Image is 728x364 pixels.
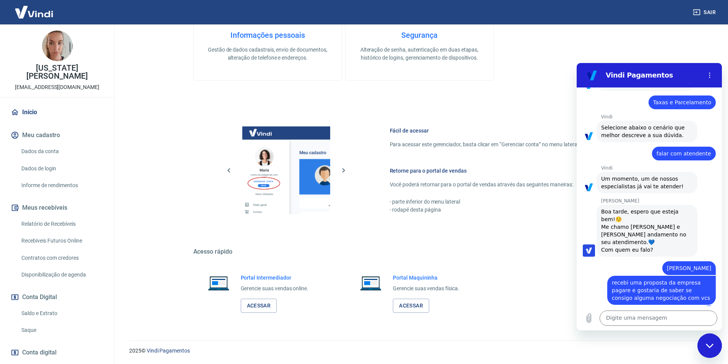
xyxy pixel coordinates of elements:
h4: Informações pessoais [206,31,329,40]
button: Sair [691,5,719,19]
h4: Segurança [358,31,481,40]
p: [US_STATE][PERSON_NAME] [6,64,108,80]
a: Dados de login [18,161,105,176]
a: Saldo e Extrato [18,306,105,321]
a: Início [9,104,105,121]
a: Dados da conta [18,144,105,159]
p: 2025 © [129,347,710,355]
a: Acessar [393,299,429,313]
h5: Acesso rápido [193,248,646,256]
p: Para acessar este gerenciador, basta clicar em “Gerenciar conta” no menu lateral do portal de ven... [390,141,627,149]
p: - parte inferior do menu lateral [390,198,627,206]
h6: Portal Intermediador [241,274,309,281]
a: Informe de rendimentos [18,178,105,193]
img: Vindi [9,0,59,24]
a: Contratos com credores [18,250,105,266]
button: Meus recebíveis [9,199,105,216]
p: Você poderá retornar para o portal de vendas através das seguintes maneiras: [390,181,627,189]
iframe: Botão para abrir a janela de mensagens, conversa em andamento [697,333,722,358]
img: 9a76b6b1-a1e9-43c8-a7a6-354d22f709a1.jpeg [42,31,73,61]
p: Gestão de dados cadastrais, envio de documentos, alteração de telefone e endereços. [206,46,329,62]
a: Disponibilização de agenda [18,267,105,283]
p: Gerencie suas vendas física. [393,285,459,293]
p: Alteração de senha, autenticação em duas etapas, histórico de logins, gerenciamento de dispositivos. [358,46,481,62]
a: Conta digital [9,344,105,361]
a: Recebíveis Futuros Online [18,233,105,249]
span: Conta digital [22,347,57,358]
iframe: Janela de mensagens [577,63,722,330]
p: - rodapé desta página [390,206,627,214]
p: [EMAIL_ADDRESS][DOMAIN_NAME] [15,83,99,91]
p: Gerencie suas vendas online. [241,285,309,293]
img: Imagem de um notebook aberto [355,274,387,292]
button: Meu cadastro [9,127,105,144]
a: Saque [18,322,105,338]
a: Acessar [241,299,277,313]
img: Imagem da dashboard mostrando o botão de gerenciar conta na sidebar no lado esquerdo [242,126,330,214]
a: Relatório de Recebíveis [18,216,105,232]
h6: Portal Maquininha [393,274,459,281]
button: Conta Digital [9,289,105,306]
h6: Fácil de acessar [390,127,627,134]
h6: Retorne para o portal de vendas [390,167,627,175]
img: Imagem de um notebook aberto [203,274,235,292]
a: Vindi Pagamentos [147,348,190,354]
